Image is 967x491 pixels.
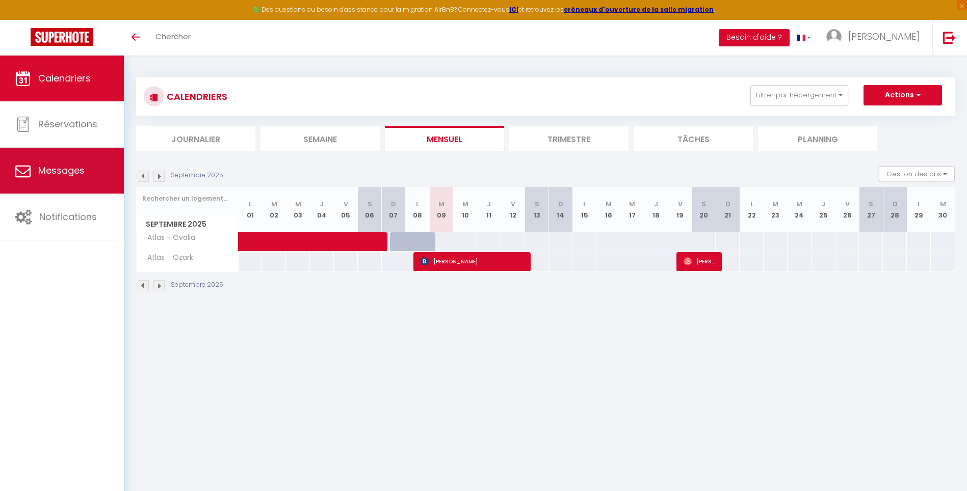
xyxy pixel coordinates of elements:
[893,199,898,209] abbr: D
[788,187,812,232] th: 24
[692,187,716,232] th: 20
[859,187,883,232] th: 27
[826,29,842,44] img: ...
[764,187,788,232] th: 23
[572,187,596,232] th: 15
[511,199,515,209] abbr: V
[758,126,877,151] li: Planning
[31,28,93,46] img: Super Booking
[725,199,730,209] abbr: D
[421,252,525,271] span: [PERSON_NAME]
[869,199,873,209] abbr: S
[620,187,644,232] th: 17
[164,85,227,108] h3: CALENDRIERS
[606,199,612,209] abbr: M
[271,199,277,209] abbr: M
[750,199,753,209] abbr: L
[716,187,740,232] th: 21
[940,199,946,209] abbr: M
[249,199,252,209] abbr: L
[583,199,586,209] abbr: L
[310,187,334,232] th: 04
[501,187,525,232] th: 12
[596,187,620,232] th: 16
[509,126,629,151] li: Trimestre
[918,199,921,209] abbr: L
[750,85,848,105] button: Filtrer par hébergement
[38,118,97,130] span: Réservations
[262,187,286,232] th: 02
[535,199,539,209] abbr: S
[719,29,790,46] button: Besoin d'aide ?
[684,252,716,271] span: [PERSON_NAME]
[334,187,358,232] th: 05
[391,199,396,209] abbr: D
[487,199,491,209] abbr: J
[138,252,196,263] span: Atlas - Ozark
[701,199,706,209] abbr: S
[385,126,504,151] li: Mensuel
[320,199,324,209] abbr: J
[509,5,518,14] a: ICI
[740,187,764,232] th: 22
[644,187,668,232] th: 18
[558,199,563,209] abbr: D
[931,187,955,232] th: 30
[883,187,907,232] th: 28
[845,199,850,209] abbr: V
[39,210,97,223] span: Notifications
[260,126,380,151] li: Semaine
[907,187,931,232] th: 29
[171,171,223,180] p: Septembre 2025
[38,164,85,177] span: Messages
[819,20,932,56] a: ... [PERSON_NAME]
[136,126,255,151] li: Journalier
[137,217,238,232] span: Septembre 2025
[943,31,956,44] img: logout
[438,199,445,209] abbr: M
[8,4,39,35] button: Ouvrir le widget de chat LiveChat
[344,199,348,209] abbr: V
[358,187,382,232] th: 06
[629,199,635,209] abbr: M
[772,199,778,209] abbr: M
[38,72,91,85] span: Calendriers
[796,199,802,209] abbr: M
[295,199,301,209] abbr: M
[812,187,835,232] th: 25
[678,199,683,209] abbr: V
[286,187,310,232] th: 03
[525,187,549,232] th: 13
[821,199,825,209] abbr: J
[405,187,429,232] th: 08
[548,187,572,232] th: 14
[368,199,372,209] abbr: S
[239,187,263,232] th: 01
[564,5,714,14] a: créneaux d'ouverture de la salle migration
[142,189,232,208] input: Rechercher un logement...
[171,280,223,290] p: Septembre 2025
[155,31,191,42] span: Chercher
[879,166,955,181] button: Gestion des prix
[453,187,477,232] th: 10
[462,199,468,209] abbr: M
[148,20,198,56] a: Chercher
[835,187,859,232] th: 26
[477,187,501,232] th: 11
[634,126,753,151] li: Tâches
[864,85,942,105] button: Actions
[654,199,658,209] abbr: J
[848,30,920,43] span: [PERSON_NAME]
[416,199,419,209] abbr: L
[138,232,198,243] span: Atlas - Ovalia
[429,187,453,232] th: 09
[668,187,692,232] th: 19
[382,187,406,232] th: 07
